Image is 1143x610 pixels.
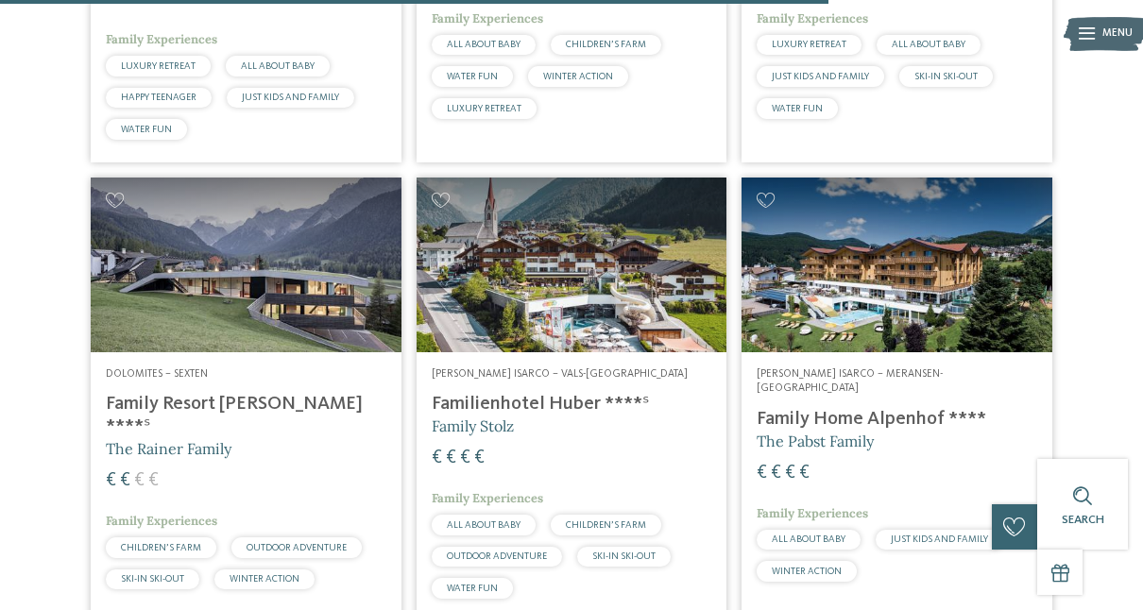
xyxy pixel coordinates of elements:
span: Family Experiences [106,513,217,529]
span: € [446,449,456,467]
span: Family Stolz [432,416,514,435]
span: € [460,449,470,467]
span: Family Experiences [432,490,543,506]
span: € [432,449,442,467]
span: SKI-IN SKI-OUT [592,551,656,561]
span: The Pabst Family [757,432,874,450]
span: ALL ABOUT BABY [772,534,845,544]
span: SKI-IN SKI-OUT [121,574,184,584]
span: € [120,471,130,490]
span: € [799,464,810,483]
span: WINTER ACTION [230,574,299,584]
span: Family Experiences [106,31,217,47]
img: Family Home Alpenhof **** [742,178,1052,352]
span: JUST KIDS AND FAMILY [891,534,988,544]
span: Dolomites – Sexten [106,368,208,380]
h4: Family Home Alpenhof **** [757,408,1037,431]
span: € [106,471,116,490]
span: ALL ABOUT BABY [447,520,520,530]
h4: Family Resort [PERSON_NAME] ****ˢ [106,393,386,438]
span: WATER FUN [121,125,172,134]
span: ALL ABOUT BABY [892,40,965,49]
span: Family Experiences [757,505,868,521]
span: LUXURY RETREAT [121,61,196,71]
span: WATER FUN [447,72,498,81]
span: € [771,464,781,483]
span: CHILDREN’S FARM [121,543,201,552]
span: Family Experiences [757,10,868,26]
span: € [474,449,485,467]
span: OUTDOOR ADVENTURE [247,543,347,552]
span: SKI-IN SKI-OUT [914,72,978,81]
span: WINTER ACTION [772,567,842,576]
span: ALL ABOUT BABY [447,40,520,49]
span: LUXURY RETREAT [447,104,521,113]
span: HAPPY TEENAGER [121,93,196,102]
span: € [757,464,767,483]
span: Family Experiences [432,10,543,26]
img: Family Resort Rainer ****ˢ [91,178,401,352]
span: CHILDREN’S FARM [566,40,646,49]
span: OUTDOOR ADVENTURE [447,551,547,561]
span: WATER FUN [772,104,823,113]
span: LUXURY RETREAT [772,40,846,49]
img: Looking for family hotels? Find the best ones here! [417,178,727,352]
span: CHILDREN’S FARM [566,520,646,530]
span: Search [1062,514,1104,526]
span: JUST KIDS AND FAMILY [242,93,339,102]
span: WINTER ACTION [543,72,613,81]
span: € [785,464,795,483]
span: The Rainer Family [106,439,231,458]
span: € [148,471,159,490]
span: WATER FUN [447,584,498,593]
span: € [134,471,145,490]
span: ALL ABOUT BABY [241,61,315,71]
h4: Familienhotel Huber ****ˢ [432,393,712,415]
span: JUST KIDS AND FAMILY [772,72,869,81]
span: [PERSON_NAME] Isarco – Vals-[GEOGRAPHIC_DATA] [432,368,688,380]
span: [PERSON_NAME] Isarco – Meransen-[GEOGRAPHIC_DATA] [757,368,943,395]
